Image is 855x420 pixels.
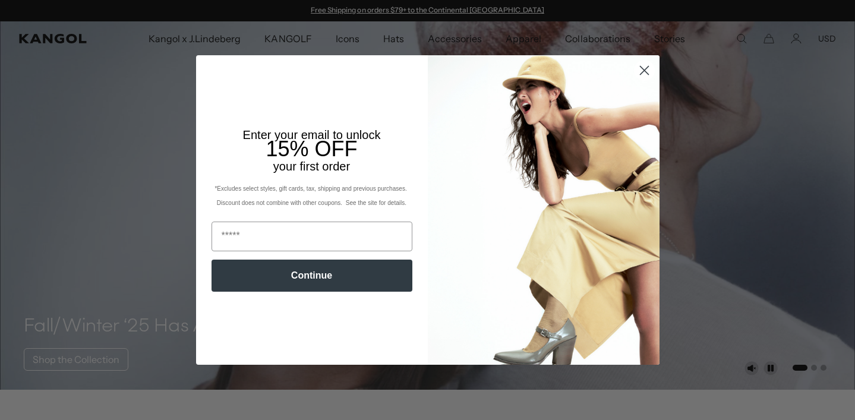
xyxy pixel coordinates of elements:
[243,128,381,141] span: Enter your email to unlock
[212,222,412,251] input: Email
[273,160,350,173] span: your first order
[428,55,660,364] img: 93be19ad-e773-4382-80b9-c9d740c9197f.jpeg
[212,260,412,292] button: Continue
[634,60,655,81] button: Close dialog
[214,185,408,206] span: *Excludes select styles, gift cards, tax, shipping and previous purchases. Discount does not comb...
[266,137,357,161] span: 15% OFF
